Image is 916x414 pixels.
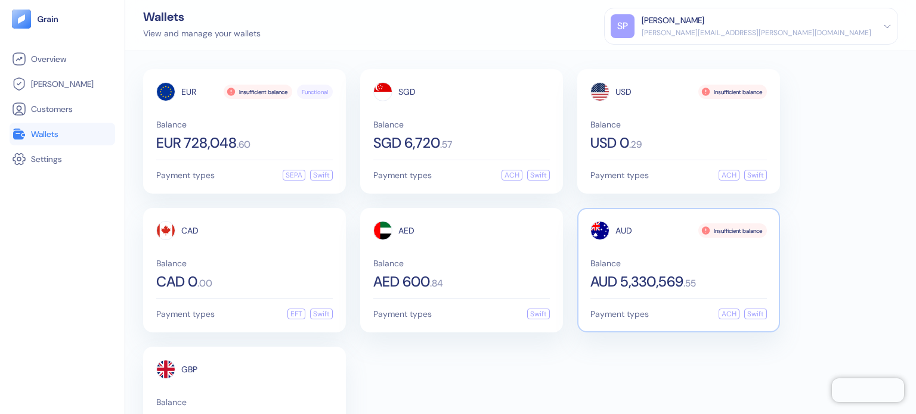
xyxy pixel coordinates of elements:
div: Swift [744,170,767,180]
span: Balance [373,259,550,267]
span: AED [398,226,414,235]
span: . 00 [197,279,212,288]
div: SEPA [283,170,305,180]
span: Payment types [156,310,215,318]
span: Balance [156,398,333,406]
div: [PERSON_NAME][EMAIL_ADDRESS][PERSON_NAME][DOMAIN_NAME] [642,27,871,38]
span: Payment types [590,310,649,318]
div: EFT [287,309,305,319]
span: SGD [398,88,416,96]
span: Payment types [373,171,432,179]
span: GBP [181,365,197,373]
img: logo [37,15,59,23]
div: Insufficient balance [698,85,767,99]
a: [PERSON_NAME] [12,77,113,91]
div: ACH [719,170,739,180]
div: ACH [719,309,739,319]
span: Functional [302,88,328,97]
span: Settings [31,153,62,165]
span: Wallets [31,128,58,140]
span: EUR 728,048 [156,136,237,150]
span: . 84 [430,279,443,288]
span: EUR [181,88,196,96]
span: CAD 0 [156,275,197,289]
span: [PERSON_NAME] [31,78,94,90]
div: Swift [527,309,550,319]
span: USD [615,88,632,96]
span: . 57 [440,140,452,150]
img: logo-tablet-V2.svg [12,10,31,29]
span: Payment types [373,310,432,318]
div: View and manage your wallets [143,27,261,40]
span: CAD [181,226,199,235]
span: . 55 [683,279,696,288]
div: Insufficient balance [698,223,767,238]
span: USD 0 [590,136,629,150]
div: [PERSON_NAME] [642,14,704,27]
span: Balance [156,259,333,267]
span: Overview [31,53,66,65]
a: Settings [12,152,113,166]
span: Balance [373,120,550,129]
a: Customers [12,102,113,116]
span: AUD 5,330,569 [590,275,683,289]
div: ACH [502,170,522,180]
span: . 60 [237,140,250,150]
a: Overview [12,52,113,66]
div: SP [611,14,635,38]
div: Swift [527,170,550,180]
div: Swift [310,309,333,319]
div: Insufficient balance [224,85,292,99]
div: Swift [310,170,333,180]
span: Balance [156,120,333,129]
span: Payment types [590,171,649,179]
span: Customers [31,103,73,115]
span: Balance [590,120,767,129]
iframe: Chatra live chat [832,378,904,402]
span: . 29 [629,140,642,150]
span: AUD [615,226,632,235]
span: Balance [590,259,767,267]
span: Payment types [156,171,215,179]
div: Wallets [143,11,261,23]
span: AED 600 [373,275,430,289]
div: Swift [744,309,767,319]
a: Wallets [12,127,113,141]
span: SGD 6,720 [373,136,440,150]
